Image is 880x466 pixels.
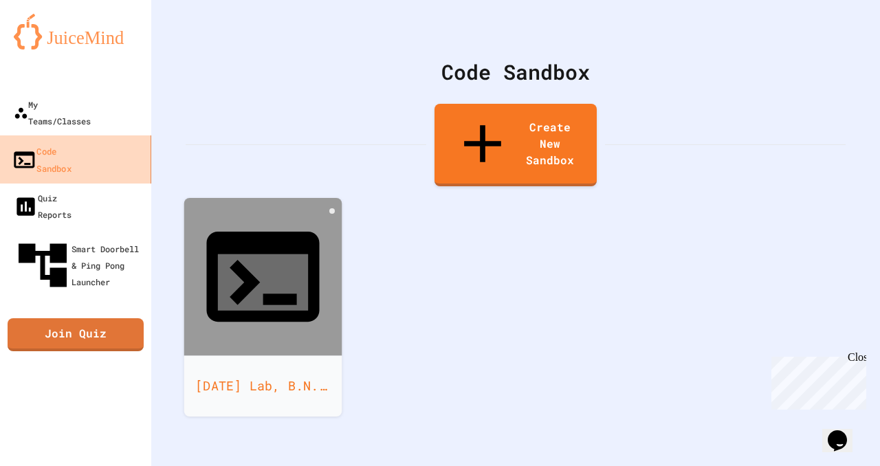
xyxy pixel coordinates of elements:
a: Create New Sandbox [434,104,597,186]
iframe: chat widget [822,411,866,452]
div: Code Sandbox [186,56,846,87]
div: Chat with us now!Close [5,5,95,87]
a: Join Quiz [8,318,144,351]
div: My Teams/Classes [14,96,91,129]
div: Smart Doorbell & Ping Pong Launcher [14,236,146,294]
div: Code Sandbox [12,142,71,176]
div: [DATE] Lab, B.N.S. [184,355,342,417]
iframe: chat widget [766,351,866,410]
a: [DATE] Lab, B.N.S. [184,198,342,417]
div: Quiz Reports [14,190,71,223]
img: logo-orange.svg [14,14,137,49]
